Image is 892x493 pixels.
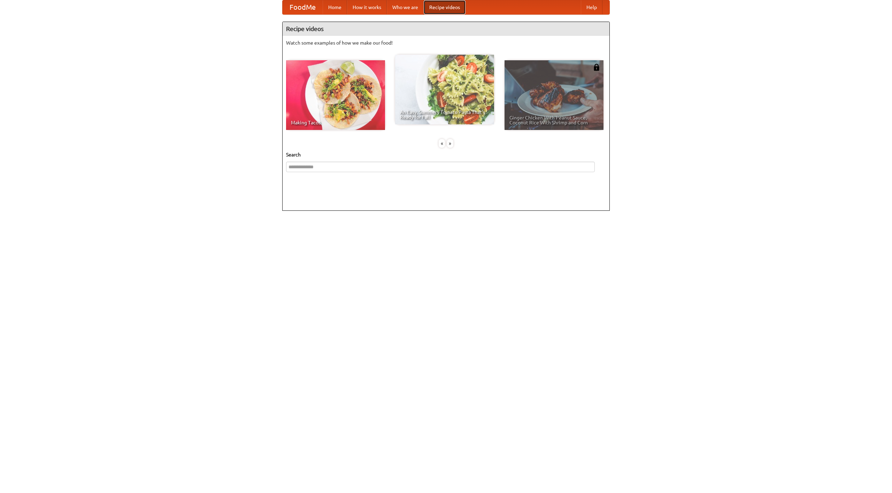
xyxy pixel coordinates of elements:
h5: Search [286,151,606,158]
a: Home [323,0,347,14]
a: Who we are [387,0,424,14]
a: Recipe videos [424,0,466,14]
h4: Recipe videos [283,22,609,36]
div: « [439,139,445,148]
div: » [447,139,453,148]
p: Watch some examples of how we make our food! [286,39,606,46]
a: FoodMe [283,0,323,14]
a: Help [581,0,602,14]
span: An Easy, Summery Tomato Pasta That's Ready for Fall [400,110,489,120]
a: An Easy, Summery Tomato Pasta That's Ready for Fall [395,55,494,124]
a: Making Tacos [286,60,385,130]
img: 483408.png [593,64,600,71]
a: How it works [347,0,387,14]
span: Making Tacos [291,120,380,125]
